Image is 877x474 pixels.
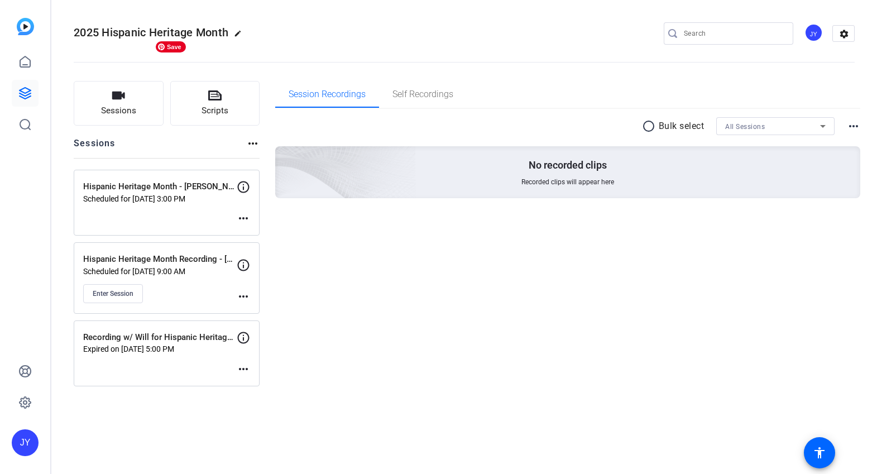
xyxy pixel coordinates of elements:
mat-icon: more_horiz [246,137,260,150]
ngx-avatar: Joseph Young [804,23,824,43]
span: Save [156,41,186,52]
p: Scheduled for [DATE] 3:00 PM [83,194,237,203]
button: Scripts [170,81,260,126]
p: Scheduled for [DATE] 9:00 AM [83,267,237,276]
h2: Sessions [74,137,116,158]
span: Scripts [202,104,228,117]
button: Enter Session [83,284,143,303]
div: JY [12,429,39,456]
input: Search [684,27,784,40]
mat-icon: edit [234,30,247,43]
img: blue-gradient.svg [17,18,34,35]
p: Expired on [DATE] 5:00 PM [83,344,237,353]
span: Sessions [101,104,136,117]
mat-icon: more_horiz [847,119,860,133]
p: Hispanic Heritage Month - [PERSON_NAME] [83,180,237,193]
mat-icon: settings [833,26,855,42]
mat-icon: more_horiz [237,212,250,225]
span: Self Recordings [392,90,453,99]
span: 2025 Hispanic Heritage Month [74,26,228,39]
p: Bulk select [659,119,705,133]
mat-icon: more_horiz [237,290,250,303]
span: Enter Session [93,289,133,298]
span: Recorded clips will appear here [521,178,614,186]
img: embarkstudio-empty-session.png [150,36,416,278]
button: Sessions [74,81,164,126]
mat-icon: accessibility [813,446,826,459]
div: JY [804,23,823,42]
p: Hispanic Heritage Month Recording - [PERSON_NAME] [83,253,237,266]
mat-icon: radio_button_unchecked [642,119,659,133]
span: All Sessions [725,123,765,131]
p: No recorded clips [529,159,607,172]
mat-icon: more_horiz [237,362,250,376]
p: Recording w/ Will for Hispanic Heritage Month [83,331,237,344]
span: Session Recordings [289,90,366,99]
